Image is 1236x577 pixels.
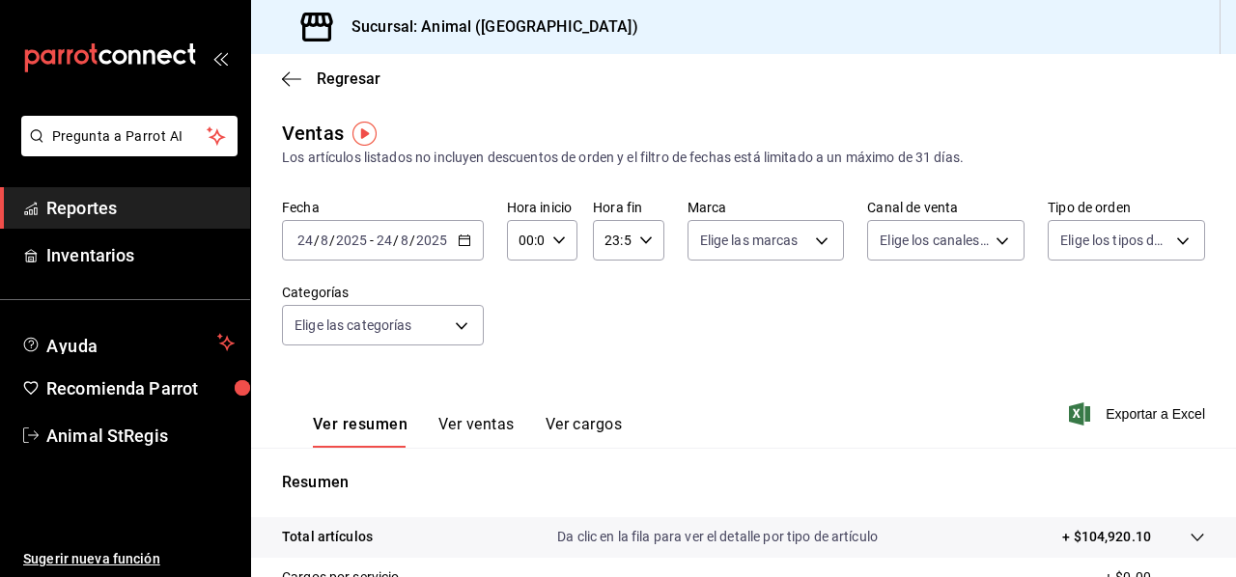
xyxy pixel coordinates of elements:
span: Elige las marcas [700,231,799,250]
p: Total artículos [282,527,373,547]
p: + $104,920.10 [1062,527,1151,547]
input: -- [400,233,409,248]
label: Hora inicio [507,201,577,214]
span: / [393,233,399,248]
span: Elige las categorías [295,316,412,335]
label: Fecha [282,201,484,214]
div: navigation tabs [313,415,622,448]
button: Exportar a Excel [1073,402,1205,426]
span: Sugerir nueva función [23,549,235,569]
button: Ver ventas [438,415,515,448]
label: Canal de venta [867,201,1025,214]
span: Recomienda Parrot [46,375,235,401]
button: open_drawer_menu [212,50,228,66]
input: -- [296,233,314,248]
span: Regresar [317,69,380,88]
button: Ver cargos [546,415,623,448]
span: Animal StRegis [46,423,235,449]
input: -- [320,233,329,248]
p: Resumen [282,471,1205,494]
label: Tipo de orden [1048,201,1205,214]
img: Tooltip marker [352,122,377,146]
span: / [329,233,335,248]
span: Elige los tipos de orden [1060,231,1169,250]
span: Reportes [46,195,235,221]
span: Elige los canales de venta [880,231,989,250]
span: / [314,233,320,248]
p: Da clic en la fila para ver el detalle por tipo de artículo [557,527,878,547]
label: Marca [688,201,845,214]
span: Pregunta a Parrot AI [52,126,208,147]
span: Inventarios [46,242,235,268]
span: Ayuda [46,331,210,354]
button: Pregunta a Parrot AI [21,116,238,156]
label: Categorías [282,286,484,299]
span: / [409,233,415,248]
span: - [370,233,374,248]
a: Pregunta a Parrot AI [14,140,238,160]
label: Hora fin [593,201,663,214]
input: -- [376,233,393,248]
div: Los artículos listados no incluyen descuentos de orden y el filtro de fechas está limitado a un m... [282,148,1205,168]
h3: Sucursal: Animal ([GEOGRAPHIC_DATA]) [336,15,638,39]
div: Ventas [282,119,344,148]
input: ---- [335,233,368,248]
button: Ver resumen [313,415,407,448]
button: Regresar [282,69,380,88]
input: ---- [415,233,448,248]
